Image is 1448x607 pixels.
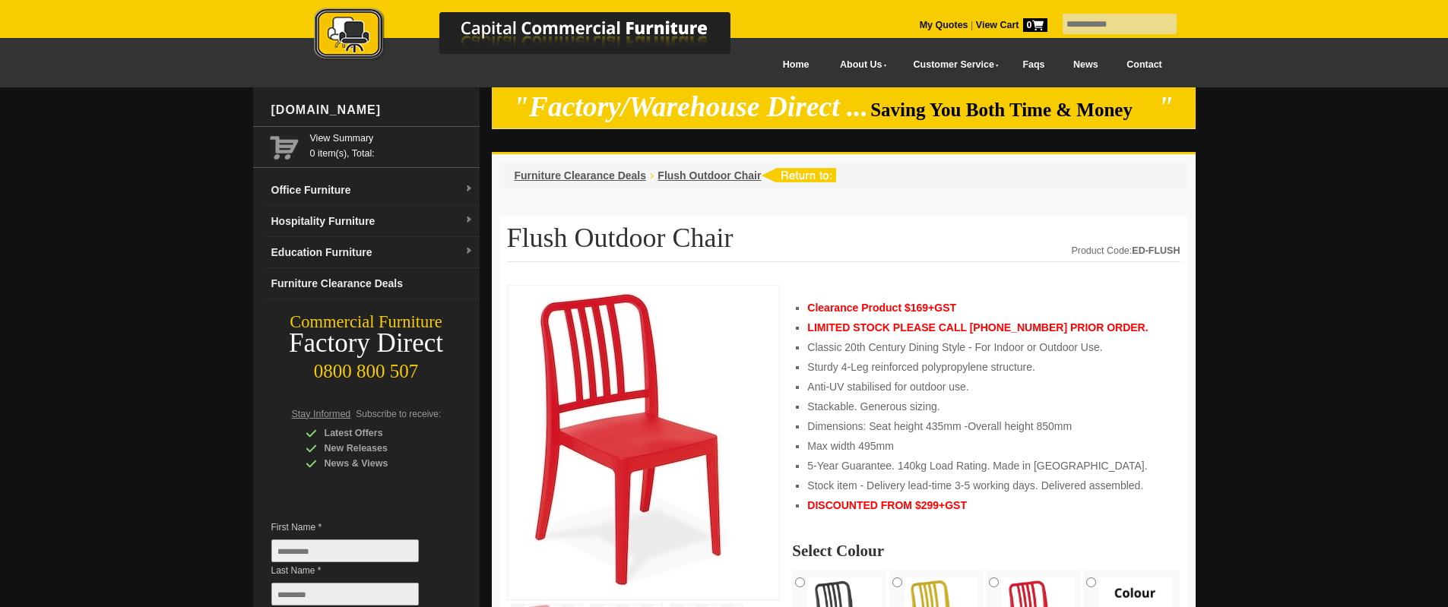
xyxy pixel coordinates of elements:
[271,563,442,578] span: Last Name *
[823,48,896,82] a: About Us
[265,237,480,268] a: Education Furnituredropdown
[265,268,480,299] a: Furniture Clearance Deals
[253,311,480,333] div: Commercial Furniture
[356,409,441,419] span: Subscribe to receive:
[807,340,1164,355] li: Classic 20th Century Dining Style - For Indoor or Outdoor Use.
[310,131,474,159] span: 0 item(s), Total:
[807,458,1164,473] li: 5-Year Guarantee. 140kg Load Rating. Made in [GEOGRAPHIC_DATA].
[807,478,1164,493] li: Stock item - Delivery lead-time 3-5 working days. Delivered assembled.
[253,333,480,354] div: Factory Direct
[973,20,1047,30] a: View Cart0
[306,425,450,441] div: Latest Offers
[920,20,968,30] a: My Quotes
[807,499,967,511] span: DISCOUNTED FROM $299+GST
[896,48,1008,82] a: Customer Service
[650,168,654,183] li: ›
[464,216,474,225] img: dropdown
[1059,48,1112,82] a: News
[271,520,442,535] span: First Name *
[870,100,1155,120] span: Saving You Both Time & Money
[807,399,1164,414] li: Stackable. Generous sizing.
[272,8,804,63] img: Capital Commercial Furniture Logo
[807,359,1164,375] li: Sturdy 4-Leg reinforced polypropylene structure.
[792,543,1180,558] h2: Select Colour
[807,379,1164,394] li: Anti-UV stabilised for outdoor use.
[807,438,1164,454] li: Max width 495mm
[464,247,474,256] img: dropdown
[265,175,480,206] a: Office Furnituredropdown
[1071,243,1180,258] div: Product Code:
[292,409,351,419] span: Stay Informed
[807,321,1148,334] strong: LIMITED STOCK PLEASE CALL [PHONE_NUMBER] PRIOR ORDER.
[265,206,480,237] a: Hospitality Furnituredropdown
[657,169,761,182] a: Flush Outdoor Chair
[271,539,419,562] input: First Name *
[807,419,1164,434] li: Dimensions: Seat height 435mm -Overall height 850mm
[271,583,419,605] input: Last Name *
[306,456,450,471] div: News & Views
[306,441,450,456] div: New Releases
[807,302,956,314] strong: Clearance Product $169+GST
[515,169,647,182] a: Furniture Clearance Deals
[1009,48,1060,82] a: Faqs
[976,20,1047,30] strong: View Cart
[1158,91,1174,122] em: "
[515,293,743,587] img: Flush Outdoor Chair
[507,223,1180,262] h1: Flush Outdoor Chair
[513,91,868,122] em: "Factory/Warehouse Direct ...
[761,168,836,182] img: return to
[253,353,480,382] div: 0800 800 507
[265,87,480,133] div: [DOMAIN_NAME]
[310,131,474,146] a: View Summary
[464,185,474,194] img: dropdown
[272,8,804,68] a: Capital Commercial Furniture Logo
[1132,245,1180,256] strong: ED-FLUSH
[1023,18,1047,32] span: 0
[1112,48,1176,82] a: Contact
